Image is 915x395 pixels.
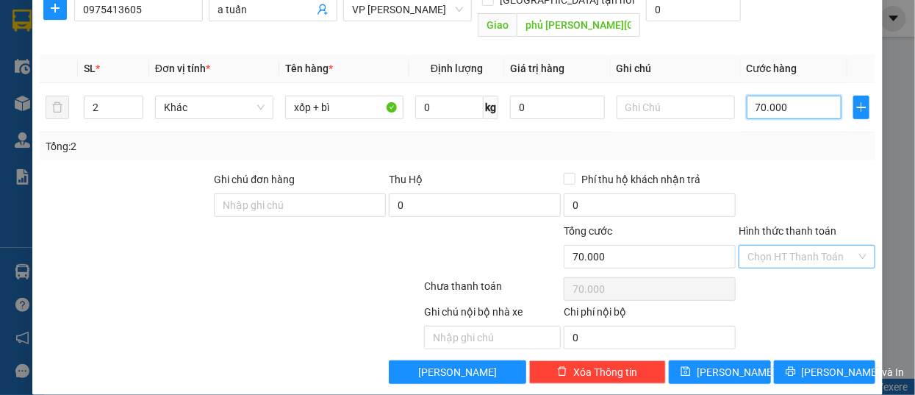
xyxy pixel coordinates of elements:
[669,360,771,384] button: save[PERSON_NAME]
[424,304,561,326] div: Ghi chú nội bộ nhà xe
[418,364,497,380] span: [PERSON_NAME]
[575,171,706,188] span: Phí thu hộ khách nhận trả
[423,278,562,304] div: Chưa thanh toán
[478,13,517,37] span: Giao
[557,366,567,378] span: delete
[155,63,210,74] span: Đơn vị tính
[774,360,876,384] button: printer[PERSON_NAME] và In
[214,193,386,217] input: Ghi chú đơn hàng
[573,364,637,380] span: Xóa Thông tin
[802,364,905,380] span: [PERSON_NAME] và In
[564,304,736,326] div: Chi phí nội bộ
[517,13,640,37] input: Dọc đường
[317,4,329,15] span: user-add
[681,366,691,378] span: save
[214,174,295,185] label: Ghi chú đơn hàng
[564,225,612,237] span: Tổng cước
[617,96,735,119] input: Ghi Chú
[697,364,775,380] span: [PERSON_NAME]
[84,63,96,74] span: SL
[786,366,796,378] span: printer
[510,63,564,74] span: Giá trị hàng
[164,96,265,118] span: Khác
[46,96,69,119] button: delete
[739,225,836,237] label: Hình thức thanh toán
[389,174,423,185] span: Thu Hộ
[431,63,483,74] span: Định lượng
[424,326,561,349] input: Nhập ghi chú
[389,360,525,384] button: [PERSON_NAME]
[285,63,333,74] span: Tên hàng
[44,2,66,14] span: plus
[853,96,870,119] button: plus
[46,138,355,154] div: Tổng: 2
[747,63,797,74] span: Cước hàng
[484,96,498,119] span: kg
[285,96,403,119] input: VD: Bàn, Ghế
[510,96,605,119] input: 0
[611,54,741,83] th: Ghi chú
[529,360,666,384] button: deleteXóa Thông tin
[854,102,869,113] span: plus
